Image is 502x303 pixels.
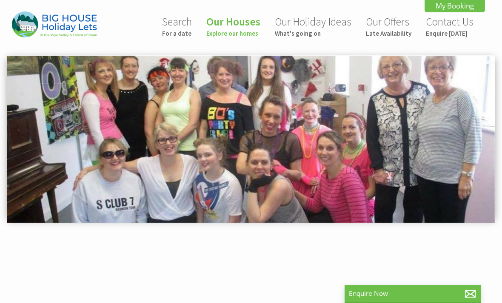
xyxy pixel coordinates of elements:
[206,29,260,37] small: Explore our homes
[426,15,473,37] a: Contact UsEnquire [DATE]
[275,15,351,37] a: Our Holiday IdeasWhat's going on
[349,289,476,298] p: Enquire Now
[206,15,260,37] a: Our HousesExplore our homes
[12,11,97,37] img: Big House Holiday Lets
[366,15,411,37] a: Our OffersLate Availability
[426,29,473,37] small: Enquire [DATE]
[162,15,192,37] a: SearchFor a date
[366,29,411,37] small: Late Availability
[162,29,192,37] small: For a date
[275,29,351,37] small: What's going on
